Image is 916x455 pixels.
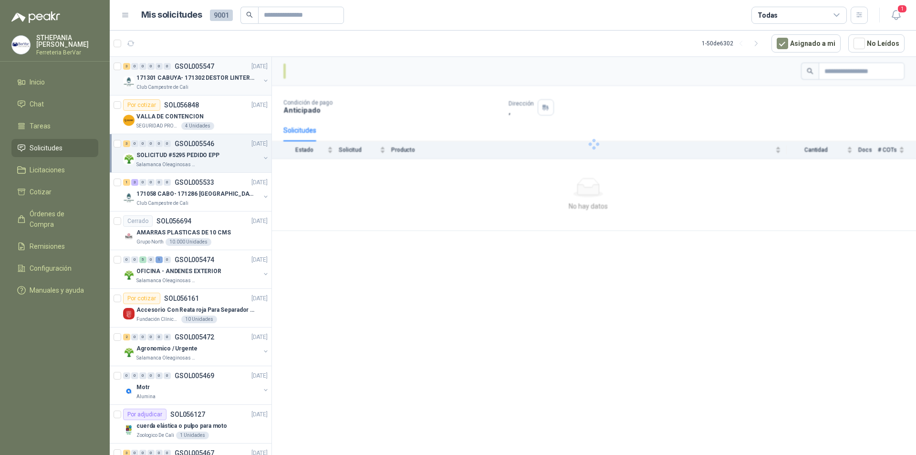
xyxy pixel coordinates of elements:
[175,334,214,340] p: GSOL005472
[147,334,155,340] div: 0
[164,372,171,379] div: 0
[123,269,135,281] img: Company Logo
[110,95,271,134] a: Por cotizarSOL056848[DATE] Company LogoVALLA DE CONTENCIONSEGURIDAD PROVISER LTDA4 Unidades
[123,385,135,397] img: Company Logo
[251,371,268,381] p: [DATE]
[123,179,130,186] div: 1
[156,256,163,263] div: 1
[147,63,155,70] div: 0
[156,334,163,340] div: 0
[139,334,146,340] div: 0
[897,4,907,13] span: 1
[123,231,135,242] img: Company Logo
[136,354,197,362] p: Salamanca Oleaginosas SAS
[702,36,764,51] div: 1 - 50 de 6302
[136,112,204,121] p: VALLA DE CONTENCION
[11,183,98,201] a: Cotizar
[136,228,231,237] p: AMARRAS PLASTICAS DE 10 CMS
[175,63,214,70] p: GSOL005547
[251,101,268,110] p: [DATE]
[170,411,205,418] p: SOL056127
[110,289,271,328] a: Por cotizarSOL056161[DATE] Company LogoAccesorio Con Reata roja Para Separador De FilaFundación C...
[131,179,138,186] div: 3
[30,209,89,230] span: Órdenes de Compra
[136,422,227,431] p: cuerda elástica o pulpo para moto
[164,140,171,147] div: 0
[147,140,155,147] div: 0
[123,334,130,340] div: 2
[139,179,146,186] div: 0
[11,259,98,277] a: Configuración
[136,238,164,246] p: Grupo North
[175,256,214,263] p: GSOL005474
[136,267,221,276] p: OFICINA - ANDENES EXTERIOR
[156,140,163,147] div: 0
[175,140,214,147] p: GSOL005546
[36,34,98,48] p: STHEPANIA [PERSON_NAME]
[11,139,98,157] a: Solicitudes
[251,255,268,265] p: [DATE]
[123,177,270,207] a: 1 3 0 0 0 0 GSOL005533[DATE] Company Logo171058 CABO- 171286 [GEOGRAPHIC_DATA]Club Campestre de Cali
[11,161,98,179] a: Licitaciones
[758,10,778,21] div: Todas
[30,121,51,131] span: Tareas
[251,333,268,342] p: [DATE]
[156,63,163,70] div: 0
[123,372,130,379] div: 0
[30,165,65,175] span: Licitaciones
[136,190,255,199] p: 171058 CABO- 171286 [GEOGRAPHIC_DATA]
[131,334,138,340] div: 0
[30,143,62,153] span: Solicitudes
[11,117,98,135] a: Tareas
[110,212,271,250] a: CerradoSOL056694[DATE] Company LogoAMARRAS PLASTICAS DE 10 CMSGrupo North10.000 Unidades
[251,178,268,187] p: [DATE]
[136,151,219,160] p: SOLICITUD #5295 PEDIDO EPP
[30,263,72,274] span: Configuración
[131,256,138,263] div: 0
[136,306,255,315] p: Accesorio Con Reata roja Para Separador De Fila
[123,254,270,285] a: 0 0 5 0 1 0 GSOL005474[DATE] Company LogoOFICINA - ANDENES EXTERIORSalamanca Oleaginosas SAS
[164,102,199,108] p: SOL056848
[136,161,197,169] p: Salamanca Oleaginosas SAS
[123,192,135,203] img: Company Logo
[164,63,171,70] div: 0
[136,393,156,401] p: Alumina
[131,372,138,379] div: 0
[11,237,98,255] a: Remisiones
[123,424,135,435] img: Company Logo
[181,122,214,130] div: 4 Unidades
[123,215,153,227] div: Cerrado
[166,238,211,246] div: 10.000 Unidades
[123,370,270,401] a: 0 0 0 0 0 0 GSOL005469[DATE] Company LogoMotrAlumina
[30,285,84,296] span: Manuales y ayuda
[164,179,171,186] div: 0
[11,73,98,91] a: Inicio
[136,74,255,83] p: 171301 CABUYA- 171302 DESTOR LINTER- 171305 PINZA
[123,115,135,126] img: Company Logo
[156,218,191,224] p: SOL056694
[139,256,146,263] div: 5
[136,200,188,207] p: Club Campestre de Cali
[30,241,65,252] span: Remisiones
[251,410,268,419] p: [DATE]
[12,36,30,54] img: Company Logo
[123,61,270,91] a: 3 0 0 0 0 0 GSOL005547[DATE] Company Logo171301 CABUYA- 171302 DESTOR LINTER- 171305 PINZAClub Ca...
[139,372,146,379] div: 0
[11,281,98,299] a: Manuales y ayuda
[30,99,44,109] span: Chat
[251,62,268,71] p: [DATE]
[246,11,253,18] span: search
[136,84,188,91] p: Club Campestre de Cali
[848,34,905,53] button: No Leídos
[30,187,52,197] span: Cotizar
[131,63,138,70] div: 0
[131,140,138,147] div: 0
[251,217,268,226] p: [DATE]
[181,316,217,323] div: 10 Unidades
[771,34,841,53] button: Asignado a mi
[136,383,150,392] p: Motr
[136,277,197,285] p: Salamanca Oleaginosas SAS
[11,11,60,23] img: Logo peakr
[156,179,163,186] div: 0
[141,8,202,22] h1: Mis solicitudes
